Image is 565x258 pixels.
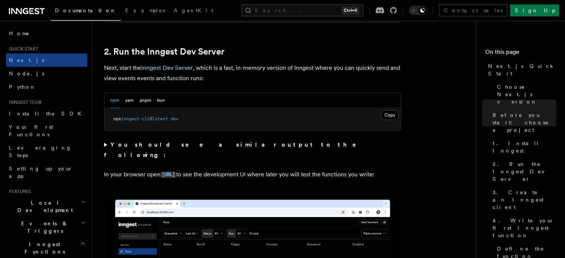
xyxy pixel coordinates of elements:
a: Choose Next.js version [494,80,556,108]
a: Examples [121,2,169,20]
span: 2. Run the Inngest Dev Server [493,160,556,183]
span: Setting up your app [9,166,73,179]
span: Next.js [9,57,44,63]
strong: You should see a similar output to the following: [104,141,367,159]
h4: On this page [485,48,556,59]
a: Before you start: choose a project [490,108,556,137]
span: Before you start: choose a project [493,111,556,134]
button: Local Development [6,196,87,217]
span: AgentKit [174,7,213,13]
a: 4. Write your first Inngest function [490,214,556,242]
button: Copy [381,110,399,120]
span: Next.js Quick Start [488,62,556,77]
span: 1. Install Inngest [493,140,556,154]
button: bun [157,93,165,108]
a: [URL] [160,171,176,178]
button: pnpm [140,93,151,108]
button: Search...Ctrl+K [241,4,363,16]
a: Your first Functions [6,120,87,141]
span: Inngest Functions [6,241,80,255]
span: Leveraging Steps [9,145,72,158]
button: npm [110,93,119,108]
summary: You should see a similar output to the following: [104,140,401,160]
code: [URL] [160,172,176,178]
span: Local Development [6,199,81,214]
span: Node.js [9,71,44,76]
span: Documentation [55,7,116,13]
span: dev [171,116,178,121]
span: Home [9,30,30,37]
a: 1. Install Inngest [490,137,556,157]
a: AgentKit [169,2,218,20]
span: Examples [125,7,165,13]
a: Home [6,27,87,40]
button: Events & Triggers [6,217,87,238]
span: Quick start [6,46,38,52]
a: Leveraging Steps [6,141,87,162]
a: Contact sales [439,4,507,16]
span: npx [113,116,121,121]
a: Inngest Dev Server [141,64,193,71]
span: Your first Functions [9,124,53,137]
a: Node.js [6,67,87,80]
a: 2. Run the Inngest Dev Server [104,46,224,57]
a: 3. Create an Inngest client [490,186,556,214]
a: Install the SDK [6,107,87,120]
span: 3. Create an Inngest client [493,189,556,211]
a: Python [6,80,87,94]
a: 2. Run the Inngest Dev Server [490,157,556,186]
a: Documentation [51,2,121,21]
a: Next.js Quick Start [485,59,556,80]
span: 4. Write your first Inngest function [493,217,556,239]
span: Events & Triggers [6,220,81,235]
span: inngest-cli@latest [121,116,168,121]
p: Next, start the , which is a fast, in-memory version of Inngest where you can quickly send and vi... [104,63,401,84]
span: Features [6,189,31,195]
kbd: Ctrl+K [342,7,359,14]
button: Toggle dark mode [409,6,427,15]
span: Choose Next.js version [497,83,556,105]
a: Sign Up [510,4,559,16]
a: Next.js [6,53,87,67]
p: In your browser open to see the development UI where later you will test the functions you write: [104,169,401,180]
span: Install the SDK [9,111,86,117]
span: Inngest tour [6,99,42,105]
a: Setting up your app [6,162,87,183]
button: yarn [125,93,134,108]
span: Python [9,84,36,90]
